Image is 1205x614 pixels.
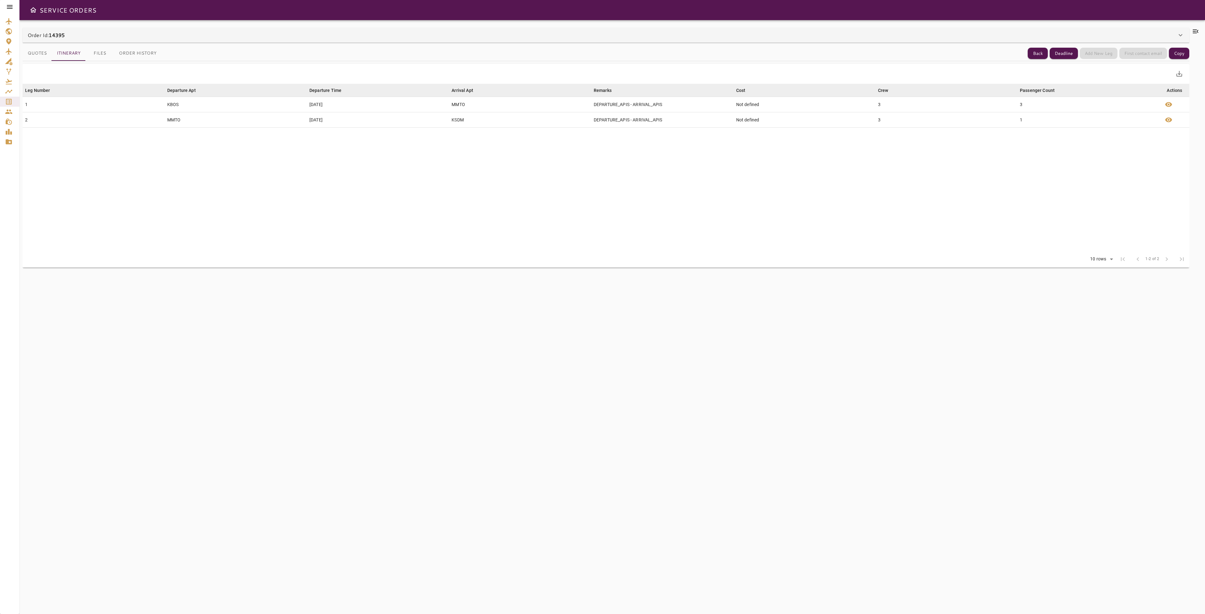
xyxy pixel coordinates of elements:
[307,97,449,112] td: [DATE]
[736,87,746,94] div: Cost
[736,87,754,94] span: Cost
[23,112,165,128] td: 2
[878,87,888,94] div: Crew
[1176,70,1183,77] span: save_alt
[1159,252,1174,267] span: Next Page
[23,46,162,61] div: basic tabs example
[449,112,591,128] td: KSDM
[165,97,307,112] td: KBOS
[86,46,114,61] button: Files
[1115,252,1130,267] span: First Page
[309,87,341,94] div: Departure Time
[1089,256,1108,262] div: 10 rows
[591,97,734,112] td: DEPARTURE_APIS - ARRIVAL_APIS
[449,97,591,112] td: MMTO
[49,31,65,39] b: 14395
[165,112,307,128] td: MMTO
[876,97,1017,112] td: 3
[27,4,40,16] button: Open drawer
[452,87,481,94] span: Arrival Apt
[1130,252,1145,267] span: Previous Page
[1020,87,1063,94] span: Passenger Count
[1028,48,1048,59] button: Back
[307,112,449,128] td: [DATE]
[1020,87,1055,94] div: Passenger Count
[25,87,50,94] div: Leg Number
[1161,112,1176,127] button: Leg Details
[594,87,612,94] div: Remarks
[25,87,58,94] span: Leg Number
[1165,101,1172,108] span: visibility
[23,46,52,61] button: Quotes
[878,87,897,94] span: Crew
[734,97,876,112] td: Not defined
[734,112,876,128] td: Not defined
[1086,254,1115,264] div: 10 rows
[40,5,96,15] h6: SERVICE ORDERS
[309,87,350,94] span: Departure Time
[1017,97,1159,112] td: 3
[452,87,473,94] div: Arrival Apt
[52,46,86,61] button: Itinerary
[594,87,620,94] span: Remarks
[1161,97,1176,112] button: Leg Details
[1172,66,1187,81] button: Export
[114,46,162,61] button: Order History
[1017,112,1159,128] td: 1
[167,87,196,94] div: Departure Apt
[1169,48,1189,59] button: Copy
[167,87,204,94] span: Departure Apt
[876,112,1017,128] td: 3
[1050,48,1078,59] button: Deadline
[23,97,165,112] td: 1
[591,112,734,128] td: DEPARTURE_APIS - ARRIVAL_APIS
[23,28,1189,43] div: Order Id:14395
[1174,252,1189,267] span: Last Page
[1165,116,1172,124] span: visibility
[1145,256,1159,262] span: 1-2 of 2
[28,31,65,39] p: Order Id:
